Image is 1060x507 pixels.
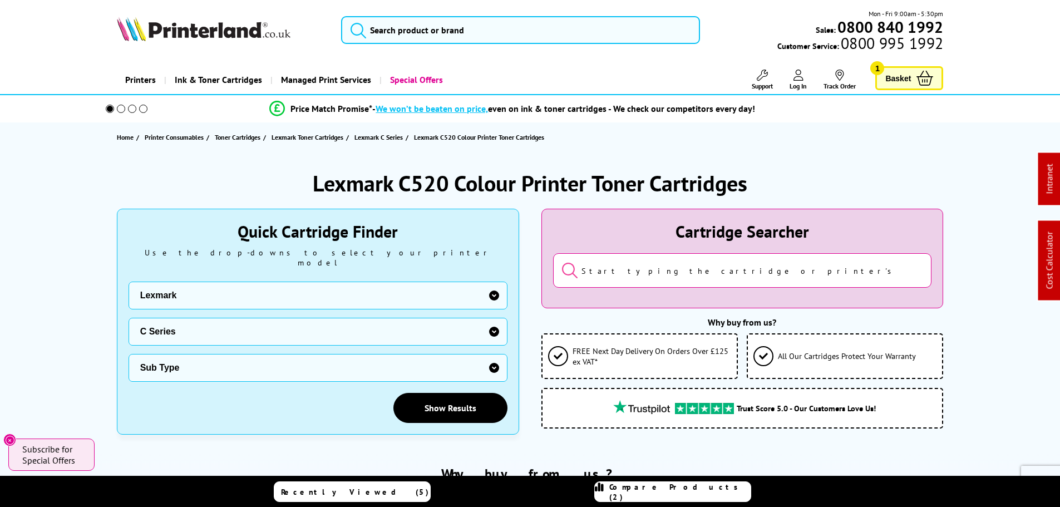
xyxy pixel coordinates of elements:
[837,17,943,37] b: 0800 840 1992
[752,70,773,90] a: Support
[790,70,807,90] a: Log In
[270,66,379,94] a: Managed Print Services
[117,131,136,143] a: Home
[145,131,206,143] a: Printer Consumables
[376,103,488,114] span: We won’t be beaten on price,
[272,131,346,143] a: Lexmark Toner Cartridges
[790,82,807,90] span: Log In
[609,482,751,502] span: Compare Products (2)
[117,465,944,483] h2: Why buy from us?
[164,66,270,94] a: Ink & Toner Cartridges
[836,22,943,32] a: 0800 840 1992
[372,103,755,114] div: - even on ink & toner cartridges - We check our competitors every day!
[145,131,204,143] span: Printer Consumables
[885,71,911,86] span: Basket
[175,66,262,94] span: Ink & Toner Cartridges
[129,220,507,242] div: Quick Cartridge Finder
[839,38,943,48] span: 0800 995 1992
[272,131,343,143] span: Lexmark Toner Cartridges
[675,403,734,414] img: trustpilot rating
[573,346,731,367] span: FREE Next Day Delivery On Orders Over £125 ex VAT*
[553,253,932,288] input: Start typing the cartridge or printer's name...
[1044,164,1055,194] a: Intranet
[354,131,406,143] a: Lexmark C Series
[91,99,935,119] li: modal_Promise
[414,133,544,141] span: Lexmark C520 Colour Printer Toner Cartridges
[737,403,876,414] span: Trust Score 5.0 - Our Customers Love Us!
[1044,232,1055,289] a: Cost Calculator
[752,82,773,90] span: Support
[117,17,290,41] img: Printerland Logo
[777,38,943,51] span: Customer Service:
[379,66,451,94] a: Special Offers
[117,66,164,94] a: Printers
[608,400,675,414] img: trustpilot rating
[215,131,260,143] span: Toner Cartridges
[215,131,263,143] a: Toner Cartridges
[541,317,944,328] div: Why buy from us?
[553,220,932,242] div: Cartridge Searcher
[117,17,328,43] a: Printerland Logo
[290,103,372,114] span: Price Match Promise*
[824,70,856,90] a: Track Order
[870,61,884,75] span: 1
[281,487,429,497] span: Recently Viewed (5)
[341,16,700,44] input: Search product or brand
[869,8,943,19] span: Mon - Fri 9:00am - 5:30pm
[22,444,83,466] span: Subscribe for Special Offers
[778,351,916,361] span: All Our Cartridges Protect Your Warranty
[816,24,836,35] span: Sales:
[274,481,431,502] a: Recently Viewed (5)
[393,393,507,423] a: Show Results
[875,66,943,90] a: Basket 1
[3,434,16,446] button: Close
[313,169,747,198] h1: Lexmark C520 Colour Printer Toner Cartridges
[129,248,507,268] div: Use the drop-downs to select your printer model
[354,131,403,143] span: Lexmark C Series
[594,481,751,502] a: Compare Products (2)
